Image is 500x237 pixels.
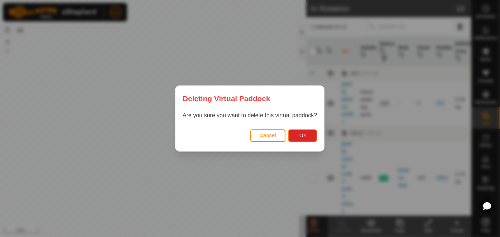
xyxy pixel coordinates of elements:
button: Cancel [250,129,286,142]
span: Ok [299,133,306,138]
button: Ok [289,129,317,142]
span: Deleting Virtual Paddock [183,93,270,104]
span: Cancel [260,133,277,138]
p: Are you sure you want to delete this virtual paddock? [183,111,317,120]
